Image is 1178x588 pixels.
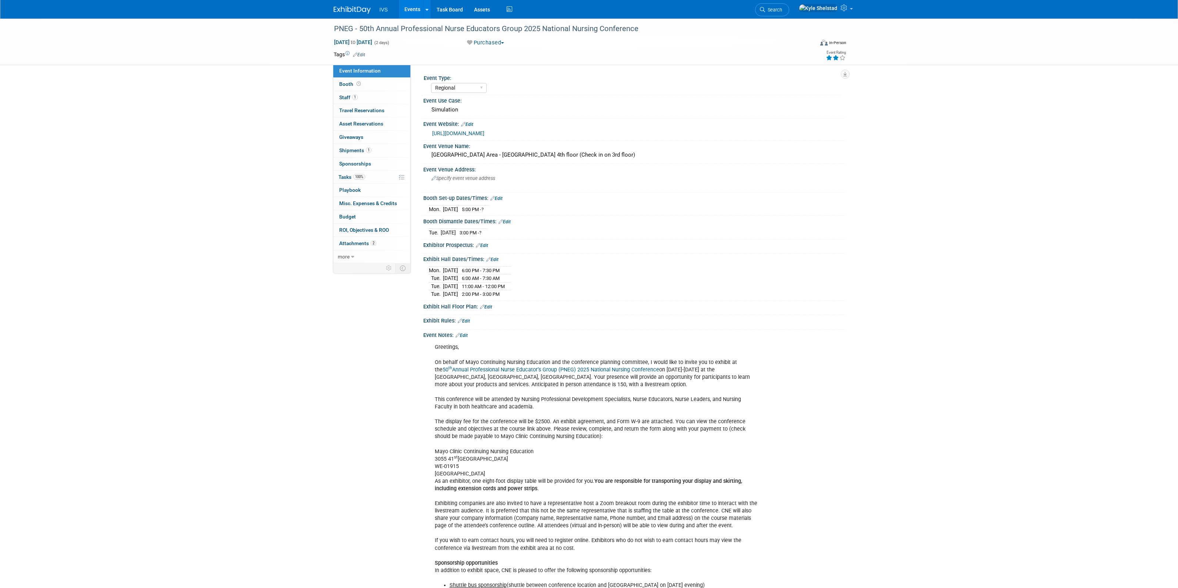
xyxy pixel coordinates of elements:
span: Budget [339,214,356,220]
td: [DATE] [443,205,458,213]
span: Misc. Expenses & Credits [339,200,397,206]
a: Staff1 [333,91,410,104]
td: Tue. [429,282,443,290]
img: Format-Inperson.png [820,40,828,46]
a: Giveaways [333,131,410,144]
a: Edit [486,257,498,262]
td: Mon. [429,266,443,274]
td: Mon. [429,205,443,213]
span: Shipments [339,147,371,153]
a: Edit [480,304,492,310]
a: ROI, Objectives & ROO [333,224,410,237]
td: [DATE] [443,266,458,274]
span: ROI, Objectives & ROO [339,227,389,233]
a: Event Information [333,64,410,77]
span: 6:00 PM - 7:30 PM [462,268,500,273]
span: Giveaways [339,134,363,140]
span: Playbook [339,187,361,193]
div: Event Rating [826,51,846,54]
a: Tasks100% [333,171,410,184]
a: [URL][DOMAIN_NAME] [432,130,484,136]
a: Misc. Expenses & Credits [333,197,410,210]
div: PNEG - 50th Annual Professional Nurse Educators Group 2025 National Nursing Conference [331,22,803,36]
span: Sponsorships [339,161,371,167]
div: Exhibit Rules: [423,315,845,325]
div: Exhibitor Prospectus: [423,240,845,249]
div: Booth Set-up Dates/Times: [423,193,845,202]
div: Event Notes: [423,330,845,339]
td: [DATE] [443,290,458,298]
div: Event Type: [424,73,841,82]
span: 6:00 AM - 7:30 AM [462,275,500,281]
a: Edit [490,196,503,201]
span: Staff [339,94,358,100]
a: Sponsorships [333,157,410,170]
div: Simulation [429,104,839,116]
span: 11:00 AM - 12:00 PM [462,284,505,289]
a: Booth [333,78,410,91]
span: 5:00 PM - [462,207,484,212]
div: Exhibit Hall Dates/Times: [423,254,845,263]
div: Event Venue Name: [423,141,845,150]
td: [DATE] [443,274,458,283]
td: Tue. [429,274,443,283]
td: Tags [334,51,365,58]
span: 3:00 PM - [460,230,481,235]
td: [DATE] [441,228,456,236]
a: more [333,250,410,263]
a: Attachments2 [333,237,410,250]
span: [DATE] [DATE] [334,39,373,46]
span: Tasks [338,174,365,180]
a: Playbook [333,184,410,197]
span: Asset Reservations [339,121,383,127]
a: Edit [476,243,488,248]
div: [GEOGRAPHIC_DATA] Area - [GEOGRAPHIC_DATA] 4th floor (Check in on 3rd floor) [429,149,839,161]
span: Specify event venue address [431,176,495,181]
sup: st [454,455,458,460]
span: Booth not reserved yet [355,81,362,87]
a: Travel Reservations [333,104,410,117]
span: 1 [352,94,358,100]
a: Edit [455,333,468,338]
a: 50thAnnual Professional Nurse Educator’s Group (PNEG) 2025 National Nursing Conference [443,367,659,373]
sup: th [448,365,452,370]
img: Kyle Shelstad [799,4,838,12]
a: Edit [498,219,511,224]
a: Search [755,3,789,16]
a: Budget [333,210,410,223]
div: Event Website: [423,118,845,128]
a: Asset Reservations [333,117,410,130]
b: You are responsible for transporting your display and skirting, including extension cords and pow... [435,478,742,492]
span: Booth [339,81,362,87]
div: Event Use Case: [423,95,845,104]
a: Edit [458,318,470,324]
span: 1 [366,147,371,153]
div: Exhibit Hall Floor Plan: [423,301,845,311]
span: to [350,39,357,45]
td: [DATE] [443,282,458,290]
div: Event Format [770,39,847,50]
a: Edit [461,122,473,127]
span: 2:00 PM - 3:00 PM [462,291,500,297]
span: 2 [371,240,376,246]
button: Purchased [464,39,507,47]
b: Sponsorship opportunities [435,560,498,566]
a: Shipments1 [333,144,410,157]
span: Travel Reservations [339,107,384,113]
td: Personalize Event Tab Strip [383,263,396,273]
div: Booth Dismantle Dates/Times: [423,216,845,225]
span: more [338,254,350,260]
span: (2 days) [374,40,389,45]
div: Event Venue Address: [423,164,845,173]
div: In-Person [829,40,846,46]
span: Search [765,7,782,13]
td: Toggle Event Tabs [395,263,410,273]
td: Tue. [429,290,443,298]
span: Event Information [339,68,381,74]
span: IVS [380,7,388,13]
img: ExhibitDay [334,6,371,14]
td: Tue. [429,228,441,236]
span: 100% [353,174,365,180]
span: ? [479,230,481,235]
span: ? [481,207,484,212]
